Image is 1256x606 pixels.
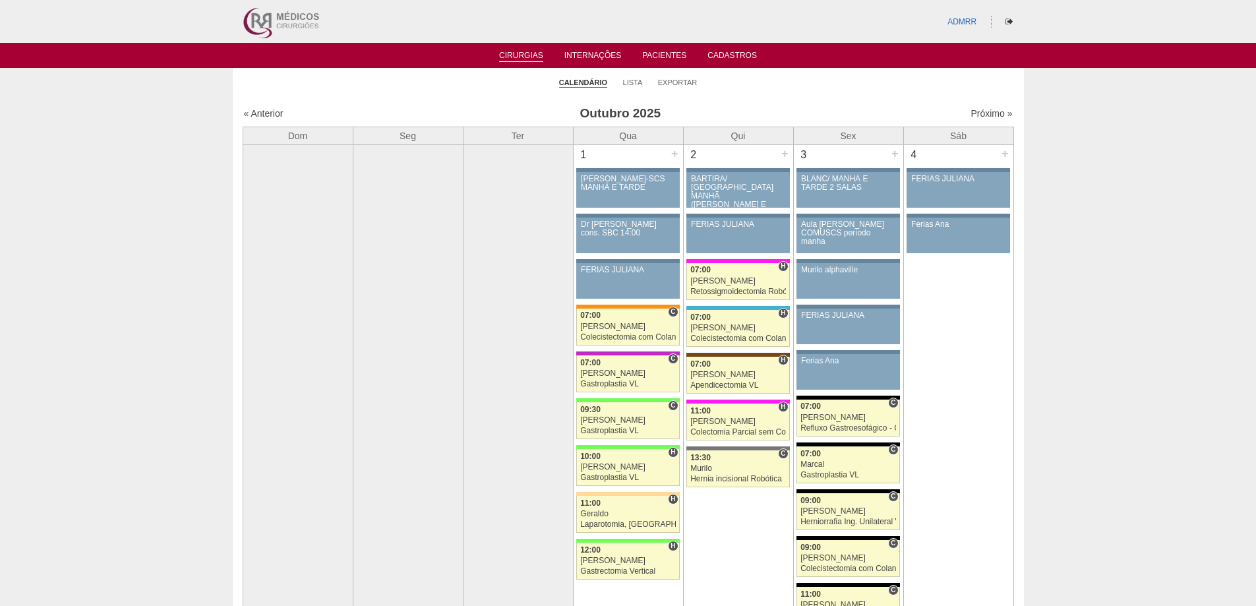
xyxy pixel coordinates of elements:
div: Key: São Luiz - SCS [576,305,679,309]
span: 10:00 [580,452,601,461]
a: Cirurgias [499,51,543,62]
th: Dom [243,127,353,144]
div: Key: Aviso [576,259,679,263]
div: Colectomia Parcial sem Colostomia VL [690,428,786,437]
div: Marcal [800,460,896,469]
span: Hospital [668,494,678,504]
a: C 07:00 [PERSON_NAME] Gastroplastia VL [576,355,679,392]
span: Hospital [778,261,788,272]
div: [PERSON_NAME] [580,463,676,471]
a: Aula [PERSON_NAME] COMUSCS período manha [796,218,899,253]
a: Calendário [559,78,607,88]
div: Herniorrafia Ing. Unilateral VL [800,518,896,526]
div: Key: Blanc [796,489,899,493]
div: Gastroplastia VL [580,427,676,435]
div: Key: Blanc [796,583,899,587]
div: FERIAS JULIANA [581,266,675,274]
span: Consultório [668,307,678,317]
th: Sex [793,127,903,144]
div: Key: Pro Matre [686,400,789,404]
span: 11:00 [580,499,601,508]
div: Key: Santa Catarina [686,446,789,450]
div: Key: Aviso [576,214,679,218]
a: H 07:00 [PERSON_NAME] Retossigmoidectomia Robótica [686,263,789,300]
a: C 09:00 [PERSON_NAME] Herniorrafia Ing. Unilateral VL [796,493,899,530]
div: Geraldo [580,510,676,518]
div: FERIAS JULIANA [911,175,1005,183]
span: Consultório [778,448,788,459]
div: [PERSON_NAME] [690,277,786,286]
a: FERIAS JULIANA [907,172,1009,208]
div: Gastrectomia Vertical [580,567,676,576]
span: 07:00 [580,358,601,367]
a: H 07:00 [PERSON_NAME] Colecistectomia com Colangiografia VL [686,310,789,347]
div: Key: Aviso [907,214,1009,218]
div: Key: Aviso [796,305,899,309]
div: Key: Aviso [796,259,899,263]
div: [PERSON_NAME] [580,369,676,378]
h3: Outubro 2025 [428,104,812,123]
span: Hospital [668,541,678,551]
div: Key: Aviso [686,214,789,218]
div: Gastroplastia VL [800,471,896,479]
span: 09:30 [580,405,601,414]
div: Key: Santa Joana [686,353,789,357]
div: BARTIRA/ [GEOGRAPHIC_DATA] MANHÃ ([PERSON_NAME] E ANA)/ SANTA JOANA -TARDE [691,175,785,227]
a: Dr [PERSON_NAME] cons. SBC 14:00 [576,218,679,253]
a: « Anterior [244,108,284,119]
a: H 11:00 [PERSON_NAME] Colectomia Parcial sem Colostomia VL [686,404,789,440]
span: Hospital [668,447,678,458]
div: [PERSON_NAME] [690,417,786,426]
div: Key: Brasil [576,539,679,543]
a: Exportar [658,78,698,87]
a: [PERSON_NAME]-SCS MANHÃ E TARDE [576,172,679,208]
div: Retossigmoidectomia Robótica [690,288,786,296]
span: 07:00 [690,359,711,369]
div: [PERSON_NAME] [690,371,786,379]
span: 07:00 [690,265,711,274]
span: Consultório [668,400,678,411]
div: Apendicectomia VL [690,381,786,390]
span: 07:00 [800,402,821,411]
div: Gastroplastia VL [580,473,676,482]
div: Hernia incisional Robótica [690,475,786,483]
a: H 10:00 [PERSON_NAME] Gastroplastia VL [576,449,679,486]
a: BLANC/ MANHÃ E TARDE 2 SALAS [796,172,899,208]
div: Gastroplastia VL [580,380,676,388]
div: Key: Aviso [796,350,899,354]
div: Key: Brasil [576,398,679,402]
div: Refluxo Gastroesofágico - Cirurgia VL [800,424,896,433]
a: C 07:00 [PERSON_NAME] Refluxo Gastroesofágico - Cirurgia VL [796,400,899,437]
div: Aula [PERSON_NAME] COMUSCS período manha [801,220,895,247]
span: Hospital [778,355,788,365]
div: Laparotomia, [GEOGRAPHIC_DATA], Drenagem, Bridas VL [580,520,676,529]
a: FERIAS JULIANA [576,263,679,299]
a: Internações [564,51,622,64]
span: Hospital [778,308,788,318]
div: Key: Aviso [907,168,1009,172]
div: FERIAS JULIANA [801,311,895,320]
a: FERIAS JULIANA [796,309,899,344]
a: Lista [623,78,643,87]
div: [PERSON_NAME] [580,557,676,565]
div: Colecistectomia com Colangiografia VL [690,334,786,343]
span: 07:00 [690,313,711,322]
div: Key: Brasil [576,445,679,449]
div: [PERSON_NAME] [580,416,676,425]
div: [PERSON_NAME] [690,324,786,332]
div: FERIAS JULIANA [691,220,785,229]
a: C 13:30 Murilo Hernia incisional Robótica [686,450,789,487]
div: BLANC/ MANHÃ E TARDE 2 SALAS [801,175,895,192]
a: Murilo alphaville [796,263,899,299]
div: + [779,145,791,162]
a: H 11:00 Geraldo Laparotomia, [GEOGRAPHIC_DATA], Drenagem, Bridas VL [576,496,679,533]
a: Ferias Ana [907,218,1009,253]
div: [PERSON_NAME] [800,413,896,422]
span: 09:00 [800,496,821,505]
a: ADMRR [947,17,976,26]
div: 4 [904,145,924,165]
i: Sair [1005,18,1013,26]
div: Murilo [690,464,786,473]
span: 07:00 [800,449,821,458]
div: Ferias Ana [801,357,895,365]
